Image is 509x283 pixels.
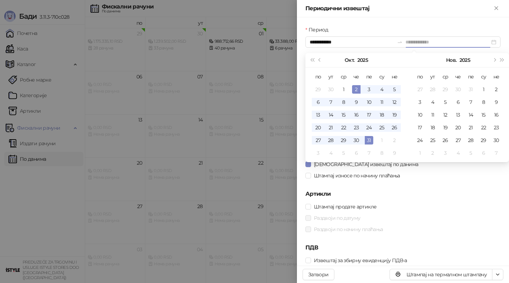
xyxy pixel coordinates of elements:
[352,149,361,157] div: 6
[452,121,464,134] td: 2025-11-20
[492,123,501,132] div: 23
[350,70,363,83] th: че
[492,136,501,145] div: 30
[414,70,426,83] th: по
[337,83,350,96] td: 2025-10-01
[363,134,375,147] td: 2025-10-31
[441,149,450,157] div: 3
[305,243,501,252] h5: ПДВ
[350,121,363,134] td: 2025-10-23
[490,108,503,121] td: 2025-11-16
[479,85,488,94] div: 1
[467,85,475,94] div: 31
[363,108,375,121] td: 2025-10-17
[390,123,399,132] div: 26
[479,136,488,145] div: 29
[477,83,490,96] td: 2025-11-01
[477,134,490,147] td: 2025-11-29
[324,70,337,83] th: ут
[352,98,361,106] div: 9
[464,108,477,121] td: 2025-11-14
[477,96,490,108] td: 2025-11-08
[416,111,424,119] div: 10
[464,70,477,83] th: пе
[363,121,375,134] td: 2025-10-24
[397,39,403,45] span: to
[324,121,337,134] td: 2025-10-21
[390,85,399,94] div: 5
[397,39,403,45] span: swap-right
[414,96,426,108] td: 2025-11-03
[426,108,439,121] td: 2025-11-11
[428,111,437,119] div: 11
[388,134,401,147] td: 2025-11-02
[414,121,426,134] td: 2025-11-17
[454,98,462,106] div: 6
[441,136,450,145] div: 26
[390,98,399,106] div: 12
[375,83,388,96] td: 2025-10-04
[388,96,401,108] td: 2025-10-12
[365,85,373,94] div: 3
[365,123,373,132] div: 24
[337,108,350,121] td: 2025-10-15
[337,147,350,159] td: 2025-11-05
[426,83,439,96] td: 2025-10-28
[311,214,363,222] span: Раздвоји по датуму
[416,136,424,145] div: 24
[352,136,361,145] div: 30
[314,123,322,132] div: 20
[327,123,335,132] div: 21
[312,96,324,108] td: 2025-10-06
[324,83,337,96] td: 2025-09-30
[479,98,488,106] div: 8
[464,147,477,159] td: 2025-12-05
[357,53,368,67] button: Изабери годину
[490,96,503,108] td: 2025-11-09
[350,96,363,108] td: 2025-10-09
[428,136,437,145] div: 25
[378,111,386,119] div: 18
[363,70,375,83] th: пе
[490,83,503,96] td: 2025-11-02
[414,134,426,147] td: 2025-11-24
[314,111,322,119] div: 13
[312,108,324,121] td: 2025-10-13
[378,123,386,132] div: 25
[352,111,361,119] div: 16
[375,96,388,108] td: 2025-10-11
[454,111,462,119] div: 13
[492,4,501,13] button: Close
[311,160,421,168] span: [DEMOGRAPHIC_DATA] извештај по данима
[441,98,450,106] div: 5
[390,269,492,280] button: Штампај на термалном штампачу
[312,147,324,159] td: 2025-11-03
[467,98,475,106] div: 7
[452,96,464,108] td: 2025-11-06
[416,123,424,132] div: 17
[492,98,501,106] div: 9
[312,70,324,83] th: по
[477,147,490,159] td: 2025-12-06
[439,70,452,83] th: ср
[464,121,477,134] td: 2025-11-21
[439,108,452,121] td: 2025-11-12
[454,85,462,94] div: 30
[327,149,335,157] div: 4
[388,108,401,121] td: 2025-10-19
[365,149,373,157] div: 7
[314,98,322,106] div: 6
[375,134,388,147] td: 2025-11-01
[426,70,439,83] th: ут
[365,98,373,106] div: 10
[339,98,348,106] div: 8
[452,83,464,96] td: 2025-10-30
[375,108,388,121] td: 2025-10-18
[490,70,503,83] th: не
[452,70,464,83] th: че
[439,96,452,108] td: 2025-11-05
[492,111,501,119] div: 16
[441,111,450,119] div: 12
[464,134,477,147] td: 2025-11-28
[327,136,335,145] div: 28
